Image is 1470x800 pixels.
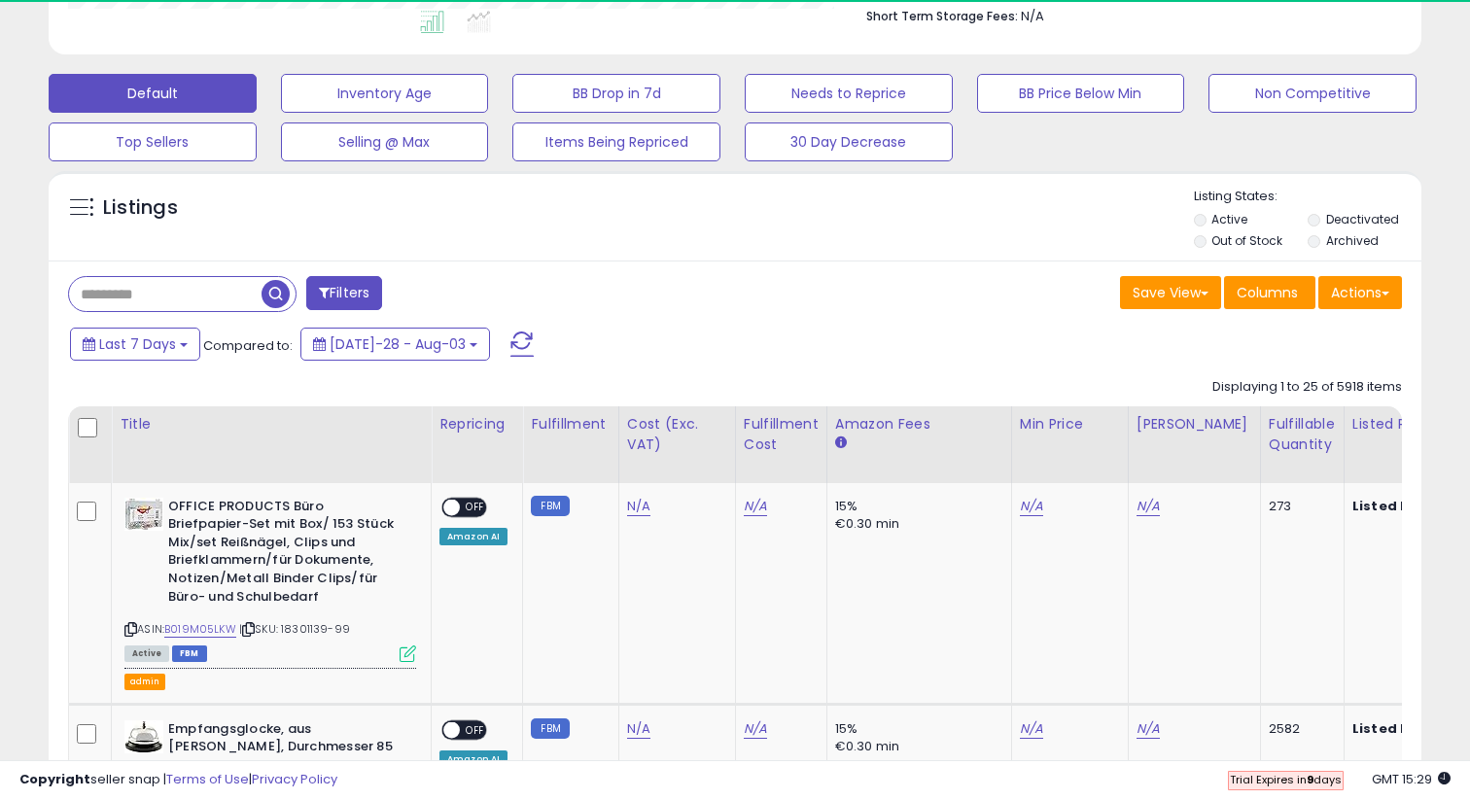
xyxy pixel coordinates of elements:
[744,719,767,739] a: N/A
[835,738,997,755] div: €0.30 min
[1208,74,1417,113] button: Non Competitive
[1194,188,1422,206] p: Listing States:
[330,334,466,354] span: [DATE]-28 - Aug-03
[49,122,257,161] button: Top Sellers
[1372,770,1451,788] span: 2025-08-11 15:29 GMT
[300,328,490,361] button: [DATE]-28 - Aug-03
[124,645,169,662] span: All listings currently available for purchase on Amazon
[977,74,1185,113] button: BB Price Below Min
[1352,719,1441,738] b: Listed Price:
[1326,232,1379,249] label: Archived
[1211,211,1247,227] label: Active
[1020,719,1043,739] a: N/A
[1269,720,1329,738] div: 2582
[281,122,489,161] button: Selling @ Max
[120,414,423,435] div: Title
[1326,211,1399,227] label: Deactivated
[531,414,610,435] div: Fulfillment
[1352,497,1441,515] b: Listed Price:
[1212,378,1402,397] div: Displaying 1 to 25 of 5918 items
[1021,7,1044,25] span: N/A
[168,498,404,610] b: OFFICE PRODUCTS Büro Briefpapier-Set mit Box/ 153 Stück Mix/set Reißnägel, Clips und Briefklammer...
[512,122,720,161] button: Items Being Repriced
[252,770,337,788] a: Privacy Policy
[203,336,293,355] span: Compared to:
[1224,276,1315,309] button: Columns
[835,435,847,452] small: Amazon Fees.
[627,414,727,455] div: Cost (Exc. VAT)
[19,770,90,788] strong: Copyright
[1120,276,1221,309] button: Save View
[1237,283,1298,302] span: Columns
[1137,414,1252,435] div: [PERSON_NAME]
[835,515,997,533] div: €0.30 min
[460,721,491,738] span: OFF
[835,414,1003,435] div: Amazon Fees
[512,74,720,113] button: BB Drop in 7d
[239,621,350,637] span: | SKU: 18301139-99
[166,770,249,788] a: Terms of Use
[744,497,767,516] a: N/A
[103,194,178,222] h5: Listings
[835,498,997,515] div: 15%
[70,328,200,361] button: Last 7 Days
[531,496,569,516] small: FBM
[1137,719,1160,739] a: N/A
[1269,498,1329,515] div: 273
[439,528,507,545] div: Amazon AI
[172,645,207,662] span: FBM
[1020,414,1120,435] div: Min Price
[49,74,257,113] button: Default
[627,719,650,739] a: N/A
[99,334,176,354] span: Last 7 Days
[168,720,404,780] b: Empfangsglocke, aus [PERSON_NAME], Durchmesser 85 mm
[866,8,1018,24] b: Short Term Storage Fees:
[1318,276,1402,309] button: Actions
[1211,232,1282,249] label: Out of Stock
[531,718,569,739] small: FBM
[124,498,163,531] img: 51veQOga77S._SL40_.jpg
[745,74,953,113] button: Needs to Reprice
[1269,414,1336,455] div: Fulfillable Quantity
[460,499,491,515] span: OFF
[835,720,997,738] div: 15%
[744,414,819,455] div: Fulfillment Cost
[439,414,514,435] div: Repricing
[1137,497,1160,516] a: N/A
[164,621,236,638] a: B019M05LKW
[1307,772,1313,787] b: 9
[1020,497,1043,516] a: N/A
[306,276,382,310] button: Filters
[745,122,953,161] button: 30 Day Decrease
[124,674,165,690] button: admin
[124,498,416,660] div: ASIN:
[281,74,489,113] button: Inventory Age
[627,497,650,516] a: N/A
[124,720,163,753] img: 31HeugeDHZL._SL40_.jpg
[19,771,337,789] div: seller snap | |
[1230,772,1342,787] span: Trial Expires in days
